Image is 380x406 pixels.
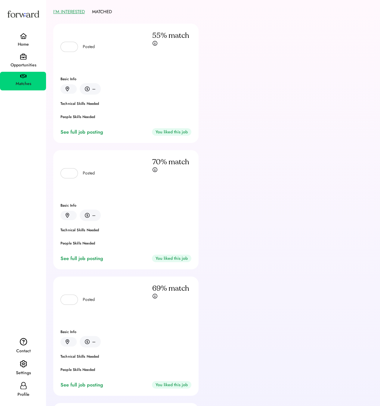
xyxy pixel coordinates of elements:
div: Basic Info [60,330,191,334]
div: Opportunities [1,62,46,69]
img: money.svg [85,213,90,218]
img: handshake.svg [20,74,26,78]
div: Basic Info [60,77,191,81]
a: See full job posting [60,255,106,262]
img: money.svg [85,86,90,92]
img: briefcase.svg [20,53,26,60]
div: Technical Skills Needed [60,102,191,105]
a: See full job posting [60,381,106,389]
div: Settings [1,369,46,377]
img: info.svg [152,41,158,46]
img: location.svg [66,339,69,344]
div: People Skills Needed [60,241,191,245]
img: location.svg [66,213,69,218]
img: home.svg [20,33,27,39]
div: Technical Skills Needed [60,228,191,232]
div: You liked this job [152,255,191,262]
div: 70% match [152,157,189,167]
div: You liked this job [152,381,191,389]
img: settings.svg [20,360,27,368]
div: Technical Skills Needed [60,355,191,358]
div: – [92,212,96,219]
div: Posted [83,170,95,176]
img: yH5BAEAAAAALAAAAAABAAEAAAIBRAA7 [64,170,72,177]
img: money.svg [85,339,90,344]
img: info.svg [152,293,158,299]
div: Profile [1,391,46,398]
div: Basic Info [60,204,191,207]
div: Contact [1,347,46,355]
img: location.svg [66,86,69,92]
div: You liked this job [152,128,191,136]
img: yH5BAEAAAAALAAAAAABAAEAAAIBRAA7 [64,296,72,303]
div: Home [1,41,46,48]
img: Forward logo [6,5,40,23]
div: Posted [83,44,95,50]
img: yH5BAEAAAAALAAAAAABAAEAAAIBRAA7 [64,43,72,50]
div: People Skills Needed [60,115,191,119]
div: Posted [83,297,95,303]
div: – [92,338,96,345]
div: Matches [1,80,46,87]
img: contact.svg [20,338,27,346]
div: 55% match [152,31,189,41]
div: People Skills Needed [60,368,191,371]
div: – [92,85,96,92]
img: info.svg [152,167,158,173]
a: See full job posting [60,129,106,136]
div: 69% match [152,284,189,293]
button: MATCHED [92,7,112,17]
button: I'M INTERESTED [53,7,85,17]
